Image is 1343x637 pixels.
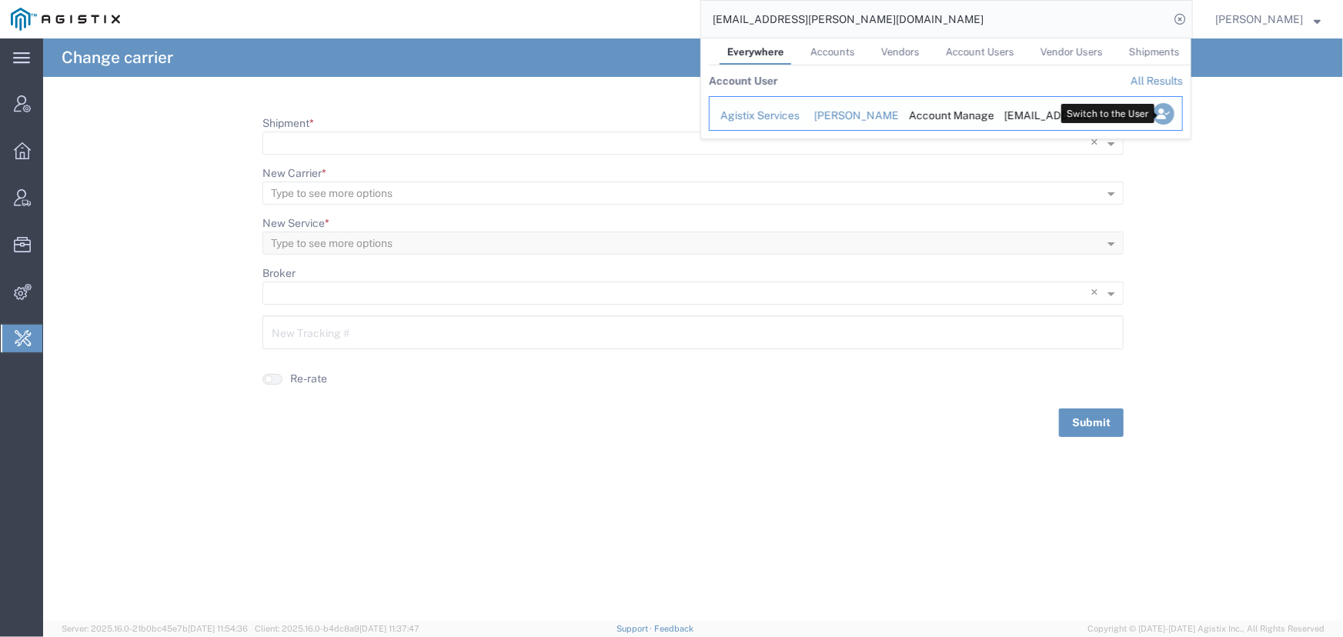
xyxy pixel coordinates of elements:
label: New Service [262,215,329,232]
div: Account Manager [909,108,982,124]
span: Jenneffer Jahraus [1215,11,1303,28]
label: New Carrier [262,165,326,182]
input: Search for shipment number, reference number [701,1,1169,38]
span: [DATE] 11:37:47 [359,624,419,633]
span: [DATE] 11:54:36 [188,624,248,633]
button: Submit [1059,409,1124,437]
div: offline_notifications+abbott@agistix.com [1004,108,1077,124]
th: Account User [709,65,778,96]
a: View all account users found by criterion [1131,75,1183,87]
label: Re-rate [290,371,327,387]
button: [PERSON_NAME] [1214,10,1321,28]
div: Active [1099,108,1134,124]
span: Vendors [881,46,920,58]
span: Server: 2025.16.0-21b0bc45e7b [62,624,248,633]
a: Support [616,624,655,633]
div: Type to see more options [271,232,393,255]
span: Everywhere [727,46,784,58]
span: Client: 2025.16.0-b4dc8a9 [255,624,419,633]
span: Clear all [1091,132,1104,155]
span: Vendor Users [1041,46,1103,58]
label: Broker [262,265,296,282]
a: Feedback [654,624,693,633]
h4: Change carrier [62,38,173,77]
div: Agistix Services [720,108,793,124]
span: Accounts [810,46,855,58]
span: Shipments [1129,46,1180,58]
table: Search Results [709,65,1191,138]
span: Copyright © [DATE]-[DATE] Agistix Inc., All Rights Reserved [1087,622,1325,635]
img: logo [11,8,120,31]
span: Account Users [946,46,1014,58]
label: Shipment [262,115,314,132]
div: Abbott Molecular [814,108,887,124]
span: Clear all [1091,282,1104,305]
